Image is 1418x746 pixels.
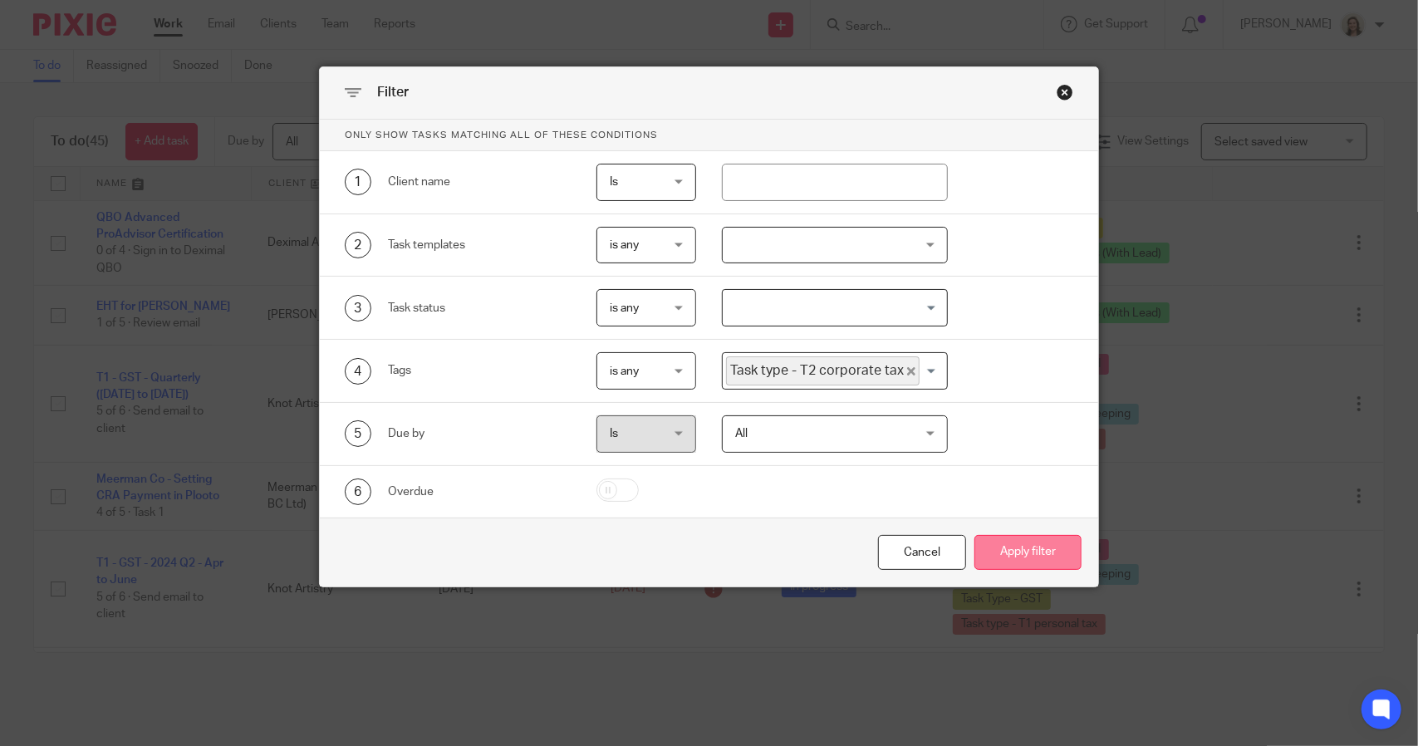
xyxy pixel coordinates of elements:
div: 3 [345,295,371,321]
input: Search for option [724,293,937,322]
div: Close this dialog window [1057,84,1073,101]
div: 6 [345,479,371,505]
div: Client name [388,174,570,190]
div: Search for option [722,352,947,390]
div: 4 [345,358,371,385]
div: Tags [388,362,570,379]
div: Overdue [388,483,570,500]
div: Task templates [388,237,570,253]
span: All [735,428,748,439]
p: Only show tasks matching all of these conditions [320,120,1098,151]
div: 5 [345,420,371,447]
span: Filter [377,86,409,99]
span: is any [610,239,639,251]
span: Is [610,176,618,188]
button: Deselect Task type - T2 corporate tax [907,367,915,375]
div: 1 [345,169,371,195]
span: Is [610,428,618,439]
div: 2 [345,232,371,258]
span: is any [610,302,639,314]
div: Search for option [722,289,947,326]
div: Due by [388,425,570,442]
button: Apply filter [974,535,1082,571]
input: Search for option [921,356,937,385]
div: Task status [388,300,570,317]
span: is any [610,366,639,377]
span: Task type - T2 corporate tax [726,356,920,385]
div: Close this dialog window [878,535,966,571]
